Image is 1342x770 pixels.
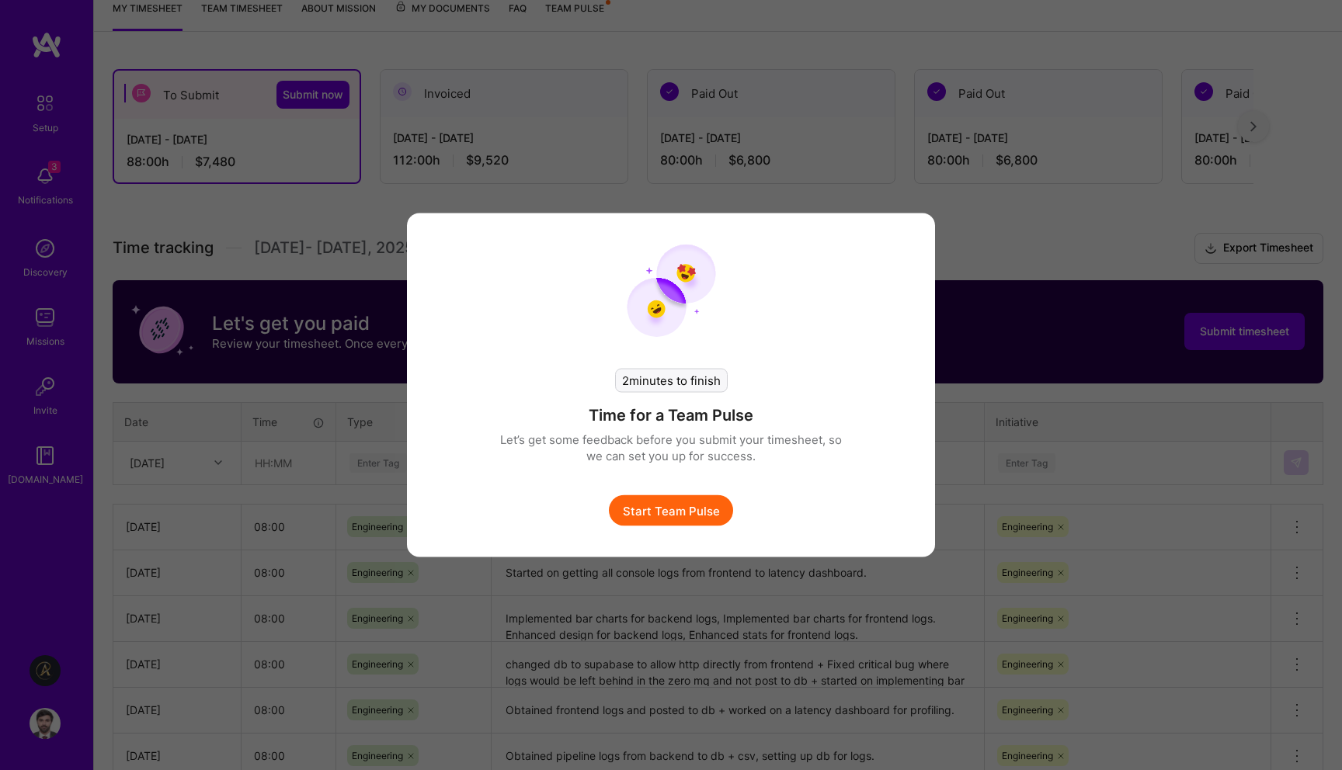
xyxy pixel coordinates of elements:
div: modal [407,213,935,557]
div: 2 minutes to finish [615,369,728,393]
img: team pulse start [627,245,716,338]
p: Let’s get some feedback before you submit your timesheet, so we can set you up for success. [500,432,842,464]
h4: Time for a Team Pulse [589,405,753,425]
button: Start Team Pulse [609,495,733,526]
